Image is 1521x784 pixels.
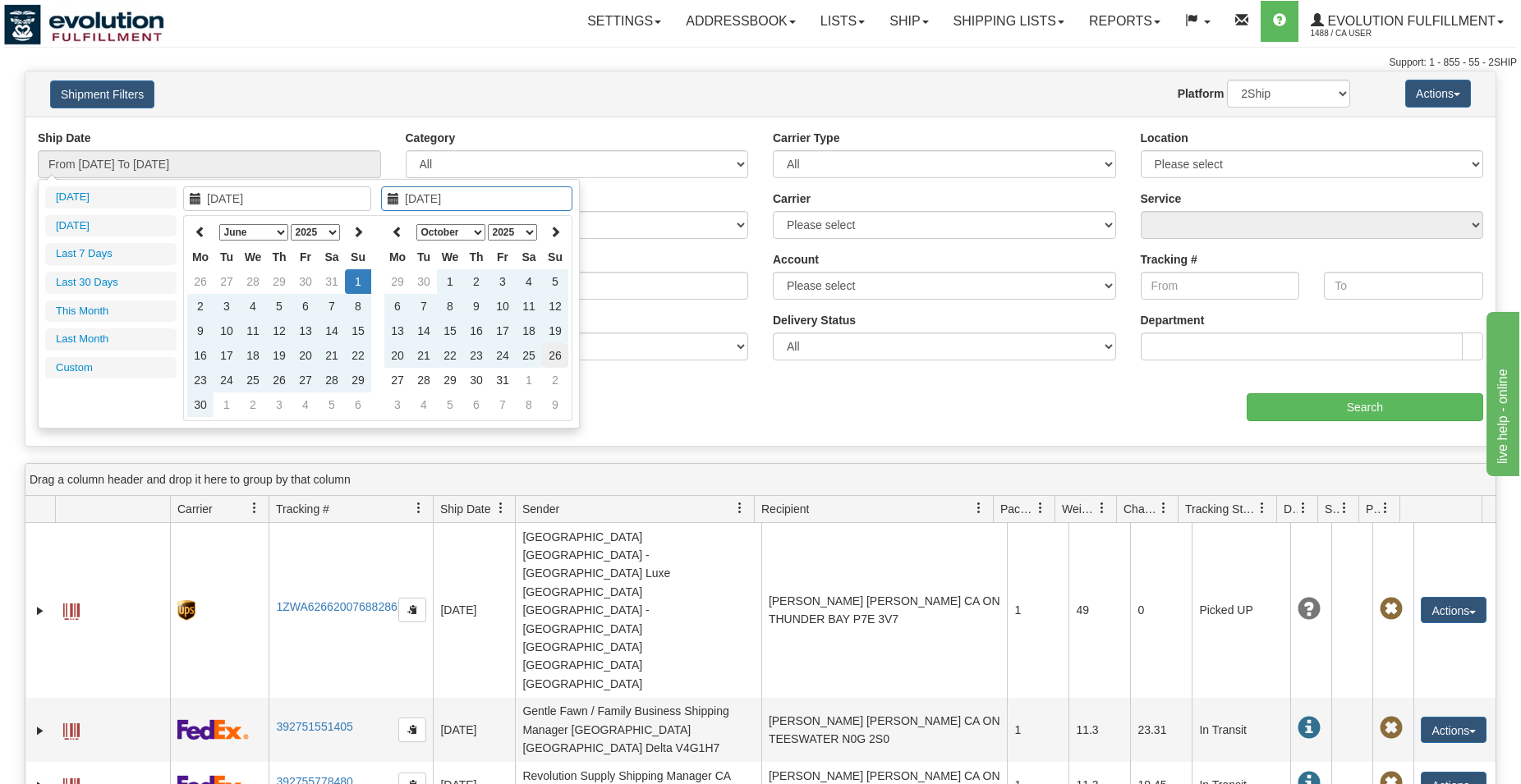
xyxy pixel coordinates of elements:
[489,319,516,343] td: 17
[177,501,213,517] span: Carrier
[63,716,80,742] a: Label
[266,368,292,392] td: 26
[773,190,811,207] label: Carrier
[214,269,240,294] td: 27
[1027,494,1055,522] a: Packages filter column settings
[437,343,463,368] td: 22
[542,319,568,343] td: 19
[489,368,516,392] td: 31
[1421,717,1487,743] button: Actions
[437,245,463,269] th: We
[45,243,177,265] li: Last 7 Days
[1405,80,1471,108] button: Actions
[292,294,319,319] td: 6
[292,245,319,269] th: Fr
[773,251,819,268] label: Account
[761,698,1008,762] td: [PERSON_NAME] [PERSON_NAME] CA ON TEESWATER N0G 2S0
[241,494,269,522] a: Carrier filter column settings
[398,598,426,622] button: Copy to clipboard
[345,392,371,417] td: 6
[1192,523,1290,698] td: Picked UP
[384,343,411,368] td: 20
[240,245,266,269] th: We
[761,501,809,517] span: Recipient
[345,269,371,294] td: 1
[1088,494,1116,522] a: Weight filter column settings
[1130,698,1192,762] td: 23.31
[761,523,1008,698] td: [PERSON_NAME] [PERSON_NAME] CA ON THUNDER BAY P7E 3V7
[773,312,856,328] label: Delivery Status
[1483,308,1519,475] iframe: chat widget
[1284,501,1298,517] span: Delivery Status
[411,319,437,343] td: 14
[411,294,437,319] td: 7
[542,392,568,417] td: 9
[266,343,292,368] td: 19
[4,4,164,45] img: logo1488.jpg
[214,294,240,319] td: 3
[292,368,319,392] td: 27
[345,245,371,269] th: Su
[522,501,559,517] span: Sender
[187,319,214,343] td: 9
[437,319,463,343] td: 15
[319,269,345,294] td: 31
[319,245,345,269] th: Sa
[411,343,437,368] td: 21
[463,319,489,343] td: 16
[1248,494,1276,522] a: Tracking Status filter column settings
[1062,501,1096,517] span: Weight
[45,328,177,351] li: Last Month
[463,343,489,368] td: 23
[292,269,319,294] td: 30
[726,494,754,522] a: Sender filter column settings
[240,269,266,294] td: 28
[384,368,411,392] td: 27
[1298,717,1321,740] span: In Transit
[214,368,240,392] td: 24
[63,596,80,622] a: Label
[240,392,266,417] td: 2
[515,698,761,762] td: Gentle Fawn / Family Business Shipping Manager [GEOGRAPHIC_DATA] [GEOGRAPHIC_DATA] Delta V4G1H7
[1421,597,1487,623] button: Actions
[384,319,411,343] td: 13
[437,269,463,294] td: 1
[319,319,345,343] td: 14
[1324,14,1496,28] span: Evolution Fulfillment
[187,368,214,392] td: 23
[542,269,568,294] td: 5
[411,245,437,269] th: Tu
[266,245,292,269] th: Th
[345,343,371,368] td: 22
[187,343,214,368] td: 16
[516,319,542,343] td: 18
[276,501,329,517] span: Tracking #
[489,269,516,294] td: 3
[240,294,266,319] td: 4
[12,10,152,30] div: live help - online
[542,368,568,392] td: 2
[266,319,292,343] td: 12
[276,600,397,613] a: 1ZWA62662007688286
[437,368,463,392] td: 29
[384,294,411,319] td: 6
[808,1,877,42] a: Lists
[384,269,411,294] td: 29
[266,294,292,319] td: 5
[1130,523,1192,698] td: 0
[516,343,542,368] td: 25
[187,269,214,294] td: 26
[411,269,437,294] td: 30
[398,718,426,742] button: Copy to clipboard
[489,343,516,368] td: 24
[187,392,214,417] td: 30
[1141,190,1182,207] label: Service
[384,245,411,269] th: Mo
[214,245,240,269] th: Tu
[1298,1,1516,42] a: Evolution Fulfillment 1488 / CA User
[32,603,48,619] a: Expand
[1141,130,1188,146] label: Location
[463,294,489,319] td: 9
[292,319,319,343] td: 13
[965,494,993,522] a: Recipient filter column settings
